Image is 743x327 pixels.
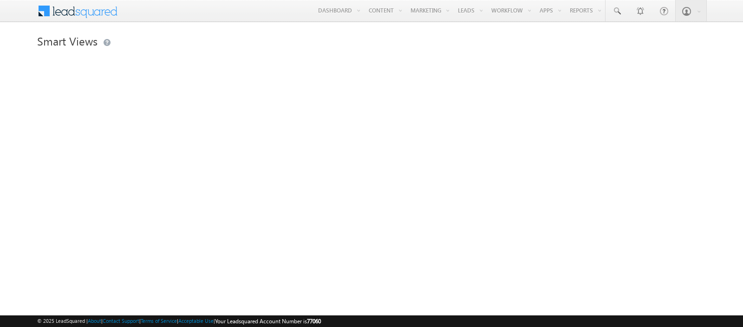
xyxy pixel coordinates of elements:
[37,33,98,48] span: Smart Views
[37,317,321,326] span: © 2025 LeadSquared | | | | |
[307,318,321,325] span: 77060
[215,318,321,325] span: Your Leadsquared Account Number is
[141,318,177,324] a: Terms of Service
[178,318,214,324] a: Acceptable Use
[103,318,139,324] a: Contact Support
[88,318,101,324] a: About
